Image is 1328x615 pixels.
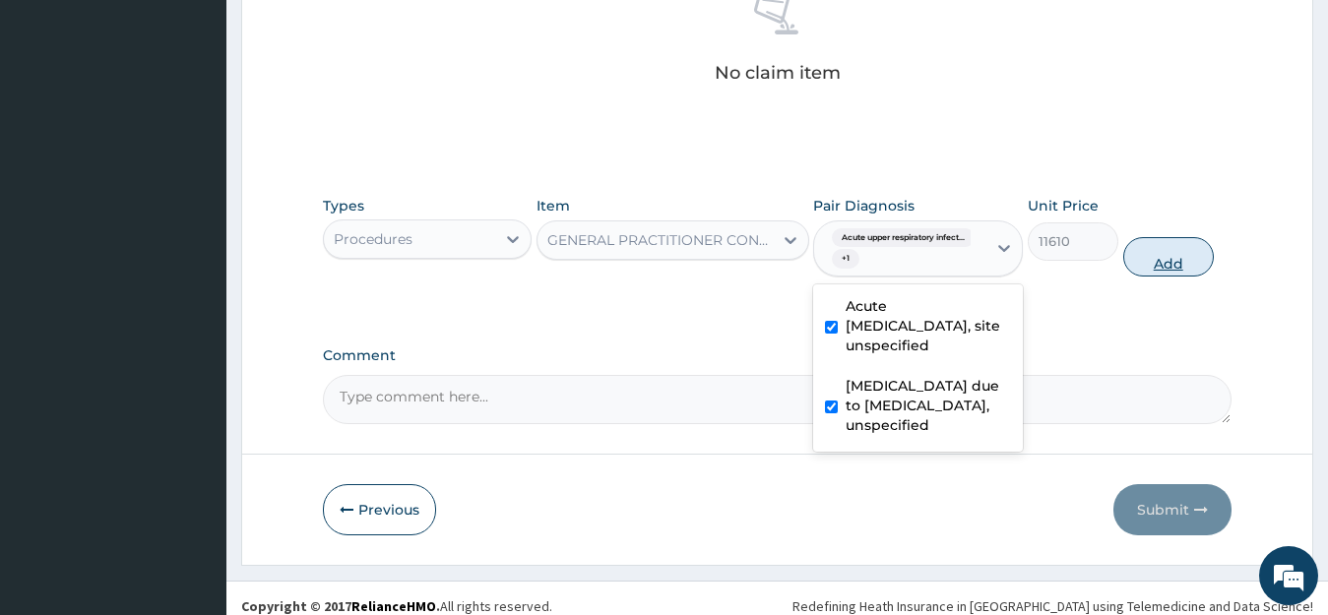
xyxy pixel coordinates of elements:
[1113,484,1232,535] button: Submit
[537,196,570,215] label: Item
[351,597,436,615] a: RelianceHMO
[334,229,412,249] div: Procedures
[323,10,370,57] div: Minimize live chat window
[102,110,331,136] div: Chat with us now
[832,228,975,248] span: Acute upper respiratory infect...
[1028,196,1099,215] label: Unit Price
[846,296,1011,355] label: Acute [MEDICAL_DATA], site unspecified
[323,347,1233,364] label: Comment
[241,597,440,615] strong: Copyright © 2017 .
[547,230,775,250] div: GENERAL PRACTITIONER CONSULTATION FOLLOW UP
[323,484,436,535] button: Previous
[10,407,375,476] textarea: Type your message and hit 'Enter'
[715,63,841,83] p: No claim item
[846,376,1011,435] label: [MEDICAL_DATA] due to [MEDICAL_DATA], unspecified
[813,196,915,215] label: Pair Diagnosis
[323,198,364,215] label: Types
[114,183,272,382] span: We're online!
[36,98,80,148] img: d_794563401_company_1708531726252_794563401
[1123,237,1214,277] button: Add
[832,249,859,269] span: + 1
